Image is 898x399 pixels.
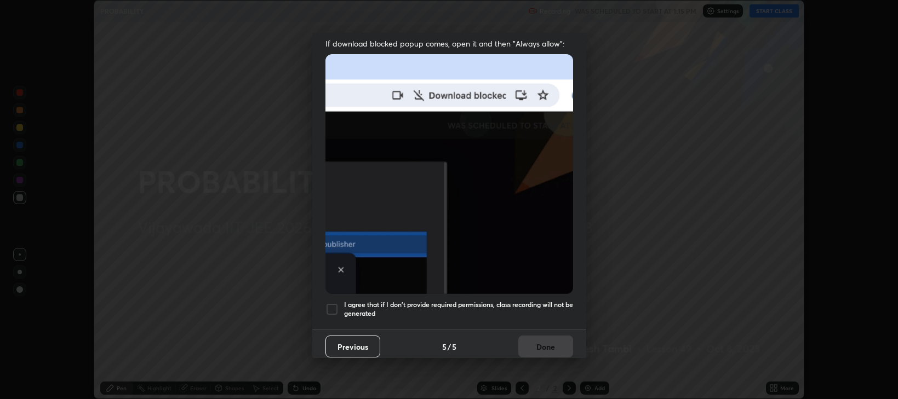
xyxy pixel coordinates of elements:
[344,300,573,317] h5: I agree that if I don't provide required permissions, class recording will not be generated
[448,341,451,352] h4: /
[442,341,447,352] h4: 5
[325,54,573,293] img: downloads-permission-blocked.gif
[325,38,573,49] span: If download blocked popup comes, open it and then "Always allow":
[452,341,456,352] h4: 5
[325,336,380,357] button: Previous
